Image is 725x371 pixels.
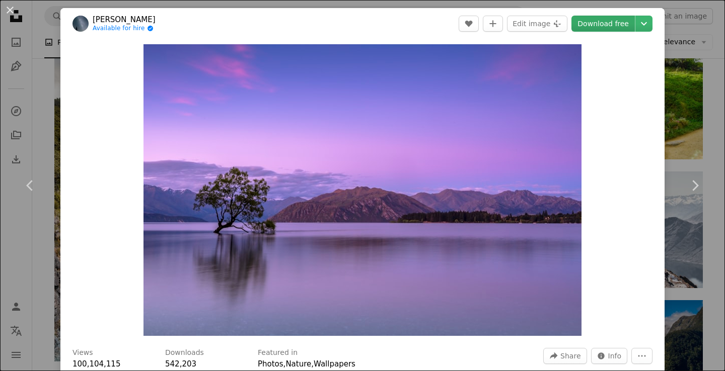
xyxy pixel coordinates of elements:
button: Zoom in on this image [143,44,582,336]
span: Info [608,348,622,363]
a: Download free [571,16,635,32]
a: Photos [258,359,283,368]
button: More Actions [631,348,652,364]
span: 100,104,115 [72,359,120,368]
a: [PERSON_NAME] [93,15,156,25]
a: Nature [285,359,311,368]
a: Next [665,137,725,234]
span: , [311,359,314,368]
button: Stats about this image [591,348,628,364]
button: Choose download size [635,16,652,32]
button: Add to Collection [483,16,503,32]
span: Share [560,348,581,363]
span: , [283,359,286,368]
h3: Views [72,348,93,358]
h3: Featured in [258,348,298,358]
img: tree on body of water near mountains [143,44,582,336]
img: Go to Ken Cheung's profile [72,16,89,32]
button: Edit image [507,16,567,32]
span: 542,203 [165,359,196,368]
a: Wallpapers [314,359,355,368]
button: Like [459,16,479,32]
h3: Downloads [165,348,204,358]
button: Share this image [543,348,587,364]
a: Available for hire [93,25,156,33]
